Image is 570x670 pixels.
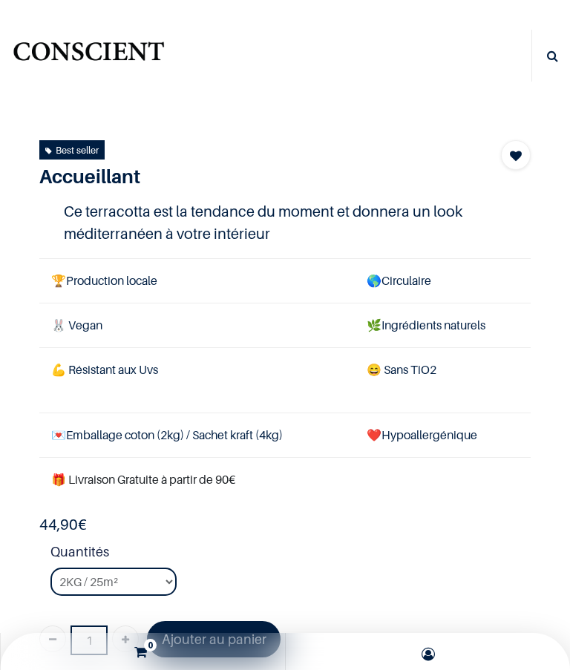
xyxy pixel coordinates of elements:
td: Ingrédients naturels [355,303,531,347]
span: 💌 [51,427,66,442]
td: Production locale [39,258,354,303]
td: ❤️Hypoallergénique [355,413,531,457]
img: Conscient [11,36,166,76]
span: 🏆 [51,273,66,288]
div: Best seller [45,142,99,158]
span: Add to wishlist [510,147,522,165]
b: € [39,516,87,533]
span: 🌿 [367,318,381,332]
font: Ajouter au panier [162,631,266,647]
td: ans TiO2 [355,348,531,413]
a: Ajouter [112,625,139,652]
span: 💪 Résistant aux Uvs [51,362,158,377]
a: Logo of Conscient [11,36,166,76]
sup: 0 [144,639,157,651]
font: 🎁 Livraison Gratuite à partir de 90€ [51,472,235,487]
span: 😄 S [367,362,390,377]
a: Ajouter au panier [147,621,280,657]
td: Emballage coton (2kg) / Sachet kraft (4kg) [39,413,354,457]
h1: Accueillant [39,165,456,188]
h4: Ce terracotta est la tendance du moment et donnera un look méditerranéen à votre intérieur [64,200,505,245]
a: Supprimer [39,625,66,652]
span: 🌎 [367,273,381,288]
a: 0 [4,633,281,670]
span: 🐰 Vegan [51,318,102,332]
button: Add to wishlist [501,140,531,170]
strong: Quantités [50,542,530,568]
span: 44,90 [39,516,78,533]
td: Circulaire [355,258,531,303]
